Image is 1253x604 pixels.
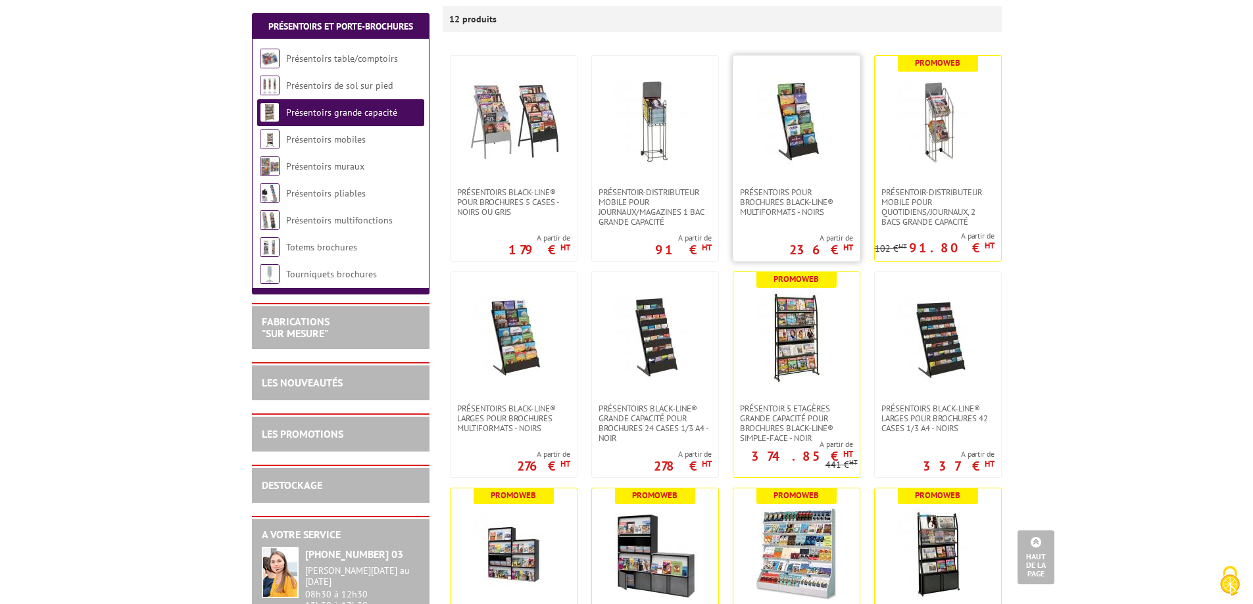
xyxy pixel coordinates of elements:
[875,231,995,241] span: A partir de
[875,404,1001,433] a: Présentoirs Black-Line® larges pour brochures 42 cases 1/3 A4 - Noirs
[286,133,366,145] a: Présentoirs mobiles
[632,490,677,501] b: Promoweb
[1214,565,1246,597] img: Cookies (fenêtre modale)
[609,508,701,600] img: Présentoirs grande capacité pour brochures avec réserve + coffre
[774,490,819,501] b: Promoweb
[260,264,280,284] img: Tourniquets brochures
[517,462,570,470] p: 276 €
[892,508,984,600] img: Présentoir brochures Grande capacité 4 tablettes + réserve, simple-face - Noir
[751,452,853,460] p: 374.85 €
[451,187,577,217] a: Présentoirs Black-Line® pour brochures 5 Cases - Noirs ou Gris
[468,508,560,600] img: Présentoirs pour Brochures avec réserve Grande capacité
[750,508,843,600] img: Présentoir Brochures grande capacité - Meuble 6 étagères - Blanc
[468,76,560,168] img: Présentoirs Black-Line® pour brochures 5 Cases - Noirs ou Gris
[262,315,330,340] a: FABRICATIONS"Sur Mesure"
[260,103,280,122] img: Présentoirs grande capacité
[892,292,984,384] img: Présentoirs Black-Line® larges pour brochures 42 cases 1/3 A4 - Noirs
[825,460,858,470] p: 441 €
[260,210,280,230] img: Présentoirs multifonctions
[915,57,960,68] b: Promoweb
[1018,530,1054,584] a: Haut de la page
[599,404,712,443] span: Présentoirs Black-Line® grande capacité pour brochures 24 cases 1/3 A4 - noir
[457,187,570,217] span: Présentoirs Black-Line® pour brochures 5 Cases - Noirs ou Gris
[262,478,322,492] a: DESTOCKAGE
[655,246,712,254] p: 91 €
[750,292,843,384] img: Présentoir 5 Etagères grande capacité pour brochures Black-Line® simple-face - Noir
[789,233,853,243] span: A partir de
[789,246,853,254] p: 236 €
[449,6,499,32] p: 12 produits
[286,241,357,253] a: Totems brochures
[654,449,712,459] span: A partir de
[740,187,853,217] span: Présentoirs pour Brochures Black-Line® multiformats - Noirs
[260,49,280,68] img: Présentoirs table/comptoirs
[740,404,853,443] span: Présentoir 5 Etagères grande capacité pour brochures Black-Line® simple-face - Noir
[517,449,570,459] span: A partir de
[560,242,570,253] sup: HT
[592,187,718,227] a: Présentoir-Distributeur mobile pour journaux/magazines 1 bac grande capacité
[286,268,377,280] a: Tourniquets brochures
[875,187,1001,227] a: Présentoir-distributeur mobile pour quotidiens/journaux, 2 bacs grande capacité
[750,76,843,168] img: Présentoirs pour Brochures Black-Line® multiformats - Noirs
[702,242,712,253] sup: HT
[599,187,712,227] span: Présentoir-Distributeur mobile pour journaux/magazines 1 bac grande capacité
[881,404,995,433] span: Présentoirs Black-Line® larges pour brochures 42 cases 1/3 A4 - Noirs
[875,244,907,254] p: 102 €
[305,565,420,588] div: [PERSON_NAME][DATE] au [DATE]
[286,53,398,64] a: Présentoirs table/comptoirs
[260,183,280,203] img: Présentoirs pliables
[654,462,712,470] p: 278 €
[592,404,718,443] a: Présentoirs Black-Line® grande capacité pour brochures 24 cases 1/3 A4 - noir
[733,187,860,217] a: Présentoirs pour Brochures Black-Line® multiformats - Noirs
[451,404,577,433] a: Présentoirs Black-Line® larges pour brochures multiformats - Noirs
[881,187,995,227] span: Présentoir-distributeur mobile pour quotidiens/journaux, 2 bacs grande capacité
[262,547,299,598] img: widget-service.jpg
[560,458,570,469] sup: HT
[286,80,393,91] a: Présentoirs de sol sur pied
[892,76,984,168] img: Présentoir-distributeur mobile pour quotidiens/journaux, 2 bacs grande capacité
[733,439,853,450] span: A partir de
[260,129,280,149] img: Présentoirs mobiles
[286,160,364,172] a: Présentoirs muraux
[843,242,853,253] sup: HT
[923,449,995,459] span: A partir de
[508,246,570,254] p: 179 €
[268,20,413,32] a: Présentoirs et Porte-brochures
[260,237,280,257] img: Totems brochures
[260,76,280,95] img: Présentoirs de sol sur pied
[733,404,860,443] a: Présentoir 5 Etagères grande capacité pour brochures Black-Line® simple-face - Noir
[262,427,343,440] a: LES PROMOTIONS
[491,490,536,501] b: Promoweb
[985,458,995,469] sup: HT
[609,292,701,384] img: Présentoirs Black-Line® grande capacité pour brochures 24 cases 1/3 A4 - noir
[286,106,397,118] a: Présentoirs grande capacité
[843,448,853,459] sup: HT
[915,490,960,501] b: Promoweb
[923,462,995,470] p: 337 €
[305,547,403,561] strong: [PHONE_NUMBER] 03
[262,376,343,389] a: LES NOUVEAUTÉS
[702,458,712,469] sup: HT
[1207,559,1253,604] button: Cookies (fenêtre modale)
[508,233,570,243] span: A partir de
[985,240,995,251] sup: HT
[655,233,712,243] span: A partir de
[468,292,560,384] img: Présentoirs Black-Line® larges pour brochures multiformats - Noirs
[849,457,858,467] sup: HT
[262,529,420,541] h2: A votre service
[909,244,995,252] p: 91.80 €
[609,76,701,168] img: Présentoir-Distributeur mobile pour journaux/magazines 1 bac grande capacité
[286,214,393,226] a: Présentoirs multifonctions
[457,404,570,433] span: Présentoirs Black-Line® larges pour brochures multiformats - Noirs
[260,156,280,176] img: Présentoirs muraux
[774,273,819,285] b: Promoweb
[286,187,366,199] a: Présentoirs pliables
[898,241,907,250] sup: HT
